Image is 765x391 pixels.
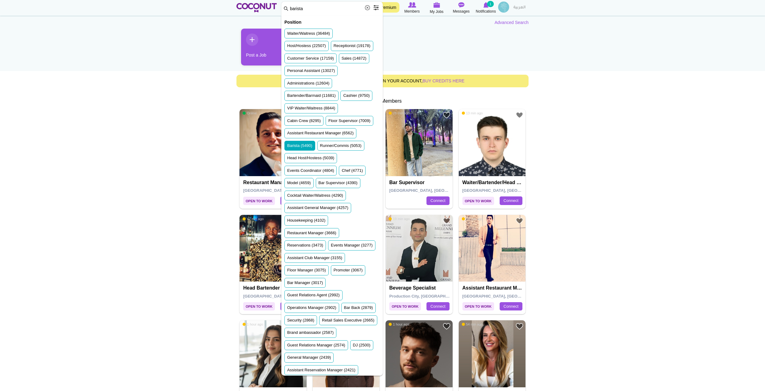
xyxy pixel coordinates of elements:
[443,322,450,330] a: Add to Favourites
[408,2,416,8] img: Browse Members
[236,98,529,105] div: 137025 Members
[241,79,524,83] h5: You do not have enough credits in your account,
[474,2,498,14] a: Notifications Notifications 1
[449,2,474,14] a: Messages Messages
[462,180,524,185] h4: Waiter/Bartender/Head Waiter/Capitan Waiter/Floor Manager/Supervisor
[487,1,494,7] small: 1
[516,111,523,119] a: Add to Favourites
[462,285,524,291] h4: Assistant Restaurant Manager
[287,280,323,286] label: Bar Manager (3017)
[287,180,311,186] label: Model (4659)
[287,193,343,199] label: Cocktail Waiter/Waitress (4290)
[243,188,331,193] span: [GEOGRAPHIC_DATA], [GEOGRAPHIC_DATA]
[287,267,326,273] label: Floor Manager (3075)
[462,322,483,326] span: 54 min ago
[462,302,494,310] span: Open to Work
[389,322,409,326] span: 1 hour ago
[243,217,264,221] span: 47 min ago
[462,188,550,193] span: [GEOGRAPHIC_DATA], [GEOGRAPHIC_DATA]
[243,180,304,185] h4: Restaurant Manager recent position at the [GEOGRAPHIC_DATA] in [GEOGRAPHIC_DATA] [GEOGRAPHIC_DATA...
[287,355,331,361] label: General Manager (2439)
[243,197,275,205] span: Open to Work
[236,29,279,70] li: 1 / 1
[344,305,373,311] label: Bar Back (2879)
[287,330,334,336] label: Brand ambassador (2587)
[328,118,371,124] label: Floor Supervisor (7009)
[287,305,336,311] label: Operations Manager (2902)
[241,29,284,65] a: Post a Job
[343,93,370,99] label: Cashier (9750)
[287,31,330,37] label: Waiter/Waitress (36484)
[243,294,331,298] span: [GEOGRAPHIC_DATA], [GEOGRAPHIC_DATA]
[443,111,450,119] a: Add to Favourites
[422,78,465,83] a: buy credits here
[404,8,420,14] span: Members
[433,2,440,8] img: My Jobs
[243,322,263,326] span: 1 hour ago
[287,43,326,49] label: Host/Hostess (22507)
[243,302,275,310] span: Open to Work
[426,302,449,311] a: Connect
[243,285,304,291] h4: Head Bartender
[280,302,303,311] a: Connect
[331,243,373,248] label: Events Manager (3277)
[476,8,496,14] span: Notifications
[280,196,303,205] a: Connect
[281,2,383,15] input: Search members by role or city
[287,243,323,248] label: Reservations (3473)
[287,81,329,86] label: Administrations (12604)
[389,111,410,115] span: 28 min ago
[462,111,483,115] span: 13 min ago
[320,143,362,149] label: Runner/Commis (5053)
[510,2,529,14] a: العربية
[334,43,371,49] label: Receptionist (19178)
[287,205,348,211] label: Assistant General Manager (4257)
[287,292,340,298] label: Guest Relations Agent (2992)
[424,2,449,15] a: My Jobs My Jobs
[287,68,335,74] label: Personal Assistant (13027)
[342,56,367,61] label: Sales (14872)
[426,196,449,205] a: Connect
[430,9,444,15] span: My Jobs
[462,294,550,298] span: [GEOGRAPHIC_DATA], [GEOGRAPHIC_DATA]
[458,2,464,8] img: Messages
[462,217,483,221] span: 55 min ago
[287,318,314,323] label: Security (2868)
[516,217,523,225] a: Add to Favourites
[443,217,450,225] a: Add to Favourites
[287,168,334,174] label: Events Coordinator (4804)
[453,8,470,14] span: Messages
[389,217,410,221] span: 19 min ago
[483,2,489,8] img: Notifications
[400,2,424,14] a: Browse Members Members
[243,111,257,115] span: Online
[322,318,375,323] label: Retail Sales Executive (2665)
[389,285,450,291] h4: Beverage specialist
[287,342,345,348] label: Guest Relations Manager (2574)
[494,19,529,26] a: Advanced Search
[389,294,464,298] span: Production City, [GEOGRAPHIC_DATA]
[287,56,334,61] label: Customer Service (17159)
[284,19,380,26] h2: Position
[353,342,371,348] label: DJ (2500)
[319,180,358,186] label: Bar Supervisor (4390)
[287,367,355,373] label: Assistant Reservation Manager (2421)
[287,118,321,124] label: Cabin Crew (8295)
[287,230,336,236] label: Restaurant Manager (3666)
[334,267,363,273] label: Promoter (3067)
[500,196,522,205] a: Connect
[236,3,277,12] img: Home
[389,302,421,310] span: Open to Work
[369,2,399,13] a: Go Premium
[500,302,522,311] a: Connect
[462,197,494,205] span: Open to Work
[516,322,523,330] a: Add to Favourites
[287,155,334,161] label: Head Host/Hostess (5039)
[287,93,336,99] label: Bartender/Barmaid (11681)
[389,188,477,193] span: [GEOGRAPHIC_DATA], [GEOGRAPHIC_DATA]
[287,255,342,261] label: Assistant Club Manager (3155)
[287,218,325,223] label: Housekeeping (4102)
[287,143,312,149] label: Barista (5490)
[287,105,335,111] label: VIP Waiter/Waitress (8844)
[287,130,354,136] label: Assistant Restaurant Manager (6562)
